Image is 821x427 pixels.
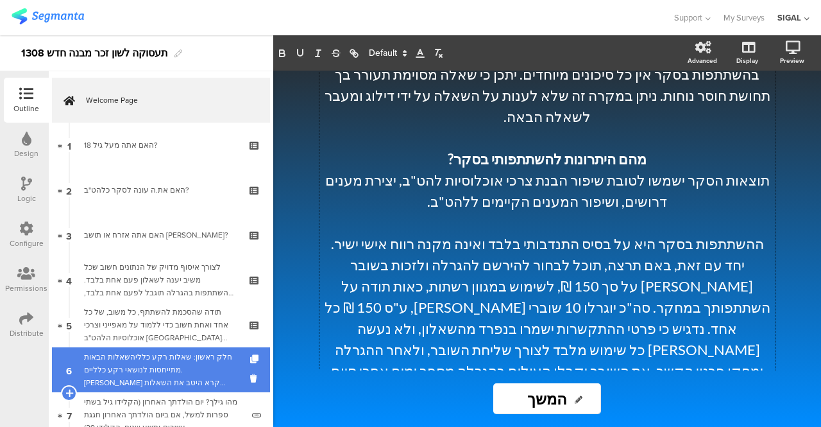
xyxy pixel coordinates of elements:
[13,103,39,114] div: Outline
[84,351,237,389] div: חלק ראשון: שאלות רקע כלליהשאלות הבאות מתייחסות לנושאי רקע כלליים. אנא קרא היטב את השאלות ובחר בתש...
[493,383,601,414] input: Start
[52,257,270,302] a: 4 לצורך איסוף מדויק של הנתונים חשוב שכל משיב יענה לשאלון פעם אחת בלבד. ההשתתפות בהגרלה תוגבל לפעם...
[250,355,261,363] i: Duplicate
[10,327,44,339] div: Distribute
[5,283,47,294] div: Permissions
[674,12,702,24] span: Support
[736,56,758,65] div: Display
[67,138,71,152] span: 1
[84,229,237,241] div: האם אתה אזרח או תושב ישראל?
[688,56,717,65] div: Advanced
[52,123,270,168] a: 1 האם אתה מעל גיל 18?
[12,8,84,24] img: segmanta logo
[84,139,237,152] div: האם אתה מעל גיל 18?
[52,78,270,123] a: Welcome Page
[66,273,72,287] span: 4
[66,363,72,377] span: 6
[777,12,801,24] div: SIGAL
[323,233,772,424] p: ההשתתפות בסקר היא על בסיס התנדבותי בלבד ואינה מקנה רווח אישי ישיר. יחד עם זאת, באם תרצה, תוכל לבח...
[323,64,772,127] p: בהשתתפות בסקר אין כל סיכונים מיוחדים. יתכן כי שאלה מסוימת תעורר בך תחושת חוסר נוחות. ניתן במקרה ז...
[250,372,261,385] i: Delete
[86,94,250,107] span: Welcome Page
[448,150,647,168] strong: מהם היתרונות להשתתפותי בסקר?
[67,408,72,422] span: 7
[52,347,270,392] a: 6 חלק ראשון: שאלות רקע כלליהשאלות הבאות מתייחסות לנושאי רקע כלליים. [PERSON_NAME] קרא היטב את השא...
[780,56,804,65] div: Preview
[66,228,72,242] span: 3
[52,213,270,257] a: 3 האם אתה אזרח או תושב [PERSON_NAME]?
[21,43,168,64] div: תעסוקה לשון זכר מבנה חדש 1308
[17,193,36,204] div: Logic
[10,238,44,249] div: Configure
[52,302,270,347] a: 5 תודה שהסכמת להשתתף, כל משוב, של כל אחד ואחת חשוב כדי ללמוד על מאפייני וצרכי אוכלוסיות הלהט"ב [G...
[84,261,237,299] div: לצורך איסוף מדויק של הנתונים חשוב שכל משיב יענה לשאלון פעם אחת בלבד. ההשתתפות בהגרלה תוגבל לפעם א...
[84,184,237,196] div: האם את.ה עונה לסקר כלהט"ב?
[14,148,38,159] div: Design
[52,168,270,213] a: 2 האם את.ה עונה לסקר כלהט"ב?
[84,306,237,344] div: תודה שהסכמת להשתתף, כל משוב, של כל אחד ואחת חשוב כדי ללמוד על מאפייני וצרכי אוכלוסיות הלהט"ב בישר...
[323,170,772,212] p: תוצאות הסקר ישמשו לטובת שיפור הבנת צרכי אוכלוסיות להט"ב, יצירת מענים דרושים, ושיפור המענים הקיימי...
[66,183,72,197] span: 2
[66,318,72,332] span: 5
